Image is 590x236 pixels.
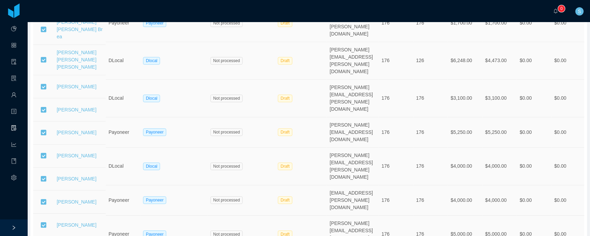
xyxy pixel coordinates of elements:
td: 176 [413,185,448,216]
a: [PERSON_NAME] [57,153,96,158]
span: Draft [278,95,292,102]
td: DLocal [106,80,140,117]
td: $6,248.00 [448,42,483,80]
i: icon: file-protect [11,122,17,136]
td: 176 [379,148,413,185]
td: 176 [379,42,413,80]
td: $0.00 [517,4,552,42]
a: icon: pie-chart [11,22,17,37]
td: 176 [413,148,448,185]
td: [PERSON_NAME][EMAIL_ADDRESS][PERSON_NAME][DOMAIN_NAME] [327,148,379,185]
td: $4,000.00 [483,148,517,185]
td: $4,000.00 [448,148,483,185]
a: [PERSON_NAME] [57,222,96,228]
td: 176 [413,4,448,42]
span: Draft [278,19,292,27]
td: $0.00 [517,80,552,117]
sup: 0 [558,5,565,12]
span: Not processed [210,19,243,27]
span: Not processed [210,57,243,65]
span: Payoneer [143,128,166,136]
i: icon: book [11,155,17,169]
td: 176 [379,80,413,117]
td: $1,700.00 [483,4,517,42]
a: icon: profile [11,105,17,119]
a: [PERSON_NAME] [PERSON_NAME] Brea [57,19,103,39]
td: [PERSON_NAME][EMAIL_ADDRESS][DOMAIN_NAME] [327,117,379,148]
a: [PERSON_NAME] [57,84,96,89]
td: $0.00 [552,185,586,216]
td: $0.00 [517,185,552,216]
td: $3,100.00 [448,80,483,117]
td: $5,250.00 [448,117,483,148]
td: [PERSON_NAME][EMAIL_ADDRESS][PERSON_NAME][DOMAIN_NAME] [327,80,379,117]
i: icon: bell [553,9,558,13]
a: icon: appstore [11,39,17,53]
span: Payoneer [143,19,166,27]
span: Draft [278,128,292,136]
i: icon: line-chart [11,139,17,153]
span: Dlocal [143,95,160,102]
a: [PERSON_NAME] [57,107,96,112]
td: [PERSON_NAME][EMAIL_ADDRESS][PERSON_NAME][DOMAIN_NAME] [327,42,379,80]
td: 176 [379,185,413,216]
td: $4,473.00 [483,42,517,80]
span: Draft [278,163,292,170]
a: [PERSON_NAME] [57,176,96,181]
td: DLocal [106,42,140,80]
td: Payoneer [106,185,140,216]
td: 176 [413,117,448,148]
td: $0.00 [552,117,586,148]
td: $0.00 [552,4,586,42]
td: 176 [379,4,413,42]
td: Payoneer [106,117,140,148]
td: $0.00 [517,117,552,148]
td: 176 [413,80,448,117]
a: [PERSON_NAME] [57,199,96,205]
td: [PERSON_NAME][EMAIL_ADDRESS][PERSON_NAME][DOMAIN_NAME] [327,4,379,42]
span: Not processed [210,95,243,102]
a: icon: user [11,88,17,103]
td: $0.00 [552,148,586,185]
td: $0.00 [517,148,552,185]
td: DLocal [106,148,140,185]
span: Dlocal [143,57,160,65]
td: $1,700.00 [448,4,483,42]
span: Draft [278,196,292,204]
a: [PERSON_NAME] [PERSON_NAME] [PERSON_NAME] [57,50,96,70]
td: $4,000.00 [448,185,483,216]
td: $3,100.00 [483,80,517,117]
td: $0.00 [517,42,552,80]
td: 176 [379,117,413,148]
td: $0.00 [552,42,586,80]
a: [PERSON_NAME] [57,130,96,135]
span: Not processed [210,163,243,170]
span: S [578,7,581,16]
td: $4,000.00 [483,185,517,216]
span: Draft [278,57,292,65]
td: 126 [413,42,448,80]
span: Dlocal [143,163,160,170]
td: $5,250.00 [483,117,517,148]
i: icon: setting [11,172,17,186]
a: icon: audit [11,55,17,70]
span: Not processed [210,128,243,136]
span: Not processed [210,196,243,204]
td: $0.00 [552,80,586,117]
span: Payoneer [143,196,166,204]
td: [EMAIL_ADDRESS][PERSON_NAME][DOMAIN_NAME] [327,185,379,216]
i: icon: solution [11,72,17,86]
td: Payoneer [106,4,140,42]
